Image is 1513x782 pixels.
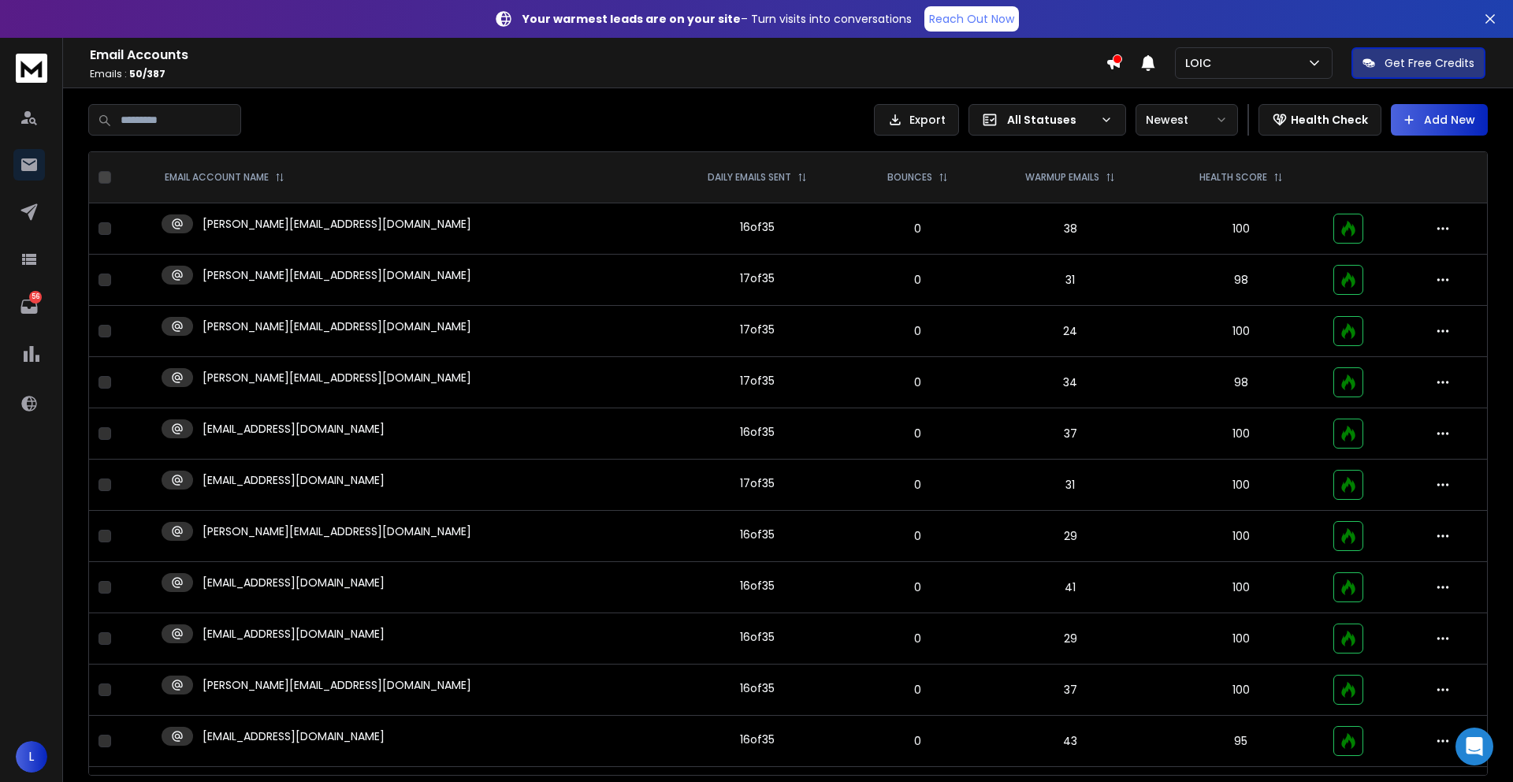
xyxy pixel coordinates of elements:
p: – Turn visits into conversations [522,11,912,27]
p: All Statuses [1007,112,1094,128]
td: 100 [1158,613,1324,665]
td: 98 [1158,255,1324,306]
button: Get Free Credits [1351,47,1485,79]
p: WARMUP EMAILS [1025,171,1099,184]
td: 43 [983,716,1158,767]
td: 100 [1158,203,1324,255]
p: 0 [861,733,973,749]
p: [EMAIL_ADDRESS][DOMAIN_NAME] [203,728,385,744]
div: 16 of 35 [740,424,775,440]
button: Health Check [1258,104,1381,136]
button: Newest [1136,104,1238,136]
div: 16 of 35 [740,578,775,594]
h1: Email Accounts [90,46,1106,65]
td: 100 [1158,408,1324,460]
td: 100 [1158,511,1324,562]
button: L [16,741,47,773]
a: Reach Out Now [924,6,1019,32]
p: 0 [861,682,973,698]
p: 0 [861,272,973,288]
p: [PERSON_NAME][EMAIL_ADDRESS][DOMAIN_NAME] [203,216,471,232]
div: 17 of 35 [740,270,775,286]
td: 98 [1158,357,1324,408]
a: 56 [13,291,45,322]
p: 0 [861,528,973,544]
td: 29 [983,511,1158,562]
p: [EMAIL_ADDRESS][DOMAIN_NAME] [203,575,385,590]
div: 17 of 35 [740,373,775,389]
td: 37 [983,408,1158,460]
div: 16 of 35 [740,219,775,235]
strong: Your warmest leads are on your site [522,11,741,27]
div: 16 of 35 [740,732,775,747]
td: 34 [983,357,1158,408]
div: 16 of 35 [740,680,775,696]
p: Reach Out Now [929,11,1014,27]
p: [EMAIL_ADDRESS][DOMAIN_NAME] [203,626,385,642]
img: logo [16,54,47,83]
div: 17 of 35 [740,322,775,337]
p: BOUNCES [887,171,932,184]
div: 16 of 35 [740,527,775,542]
td: 100 [1158,306,1324,357]
p: 56 [29,291,42,303]
div: 17 of 35 [740,475,775,491]
td: 38 [983,203,1158,255]
p: 0 [861,426,973,441]
td: 41 [983,562,1158,613]
td: 29 [983,613,1158,665]
td: 24 [983,306,1158,357]
p: [PERSON_NAME][EMAIL_ADDRESS][DOMAIN_NAME] [203,370,471,385]
p: [PERSON_NAME][EMAIL_ADDRESS][DOMAIN_NAME] [203,267,471,283]
td: 100 [1158,665,1324,716]
span: 50 / 387 [129,67,165,80]
p: 0 [861,477,973,493]
p: Emails : [90,68,1106,80]
td: 31 [983,255,1158,306]
div: 16 of 35 [740,629,775,645]
p: 0 [861,579,973,595]
td: 31 [983,460,1158,511]
p: [PERSON_NAME][EMAIL_ADDRESS][DOMAIN_NAME] [203,677,471,693]
p: DAILY EMAILS SENT [708,171,791,184]
p: 0 [861,631,973,646]
td: 95 [1158,716,1324,767]
p: 0 [861,221,973,236]
p: [PERSON_NAME][EMAIL_ADDRESS][DOMAIN_NAME] [203,523,471,539]
p: [PERSON_NAME][EMAIL_ADDRESS][DOMAIN_NAME] [203,318,471,334]
td: 37 [983,665,1158,716]
p: [EMAIL_ADDRESS][DOMAIN_NAME] [203,421,385,437]
p: Get Free Credits [1385,55,1474,71]
td: 100 [1158,562,1324,613]
div: EMAIL ACCOUNT NAME [165,171,284,184]
div: Open Intercom Messenger [1455,728,1493,765]
p: 0 [861,323,973,339]
p: [EMAIL_ADDRESS][DOMAIN_NAME] [203,472,385,488]
button: Add New [1391,104,1488,136]
p: Health Check [1291,112,1368,128]
td: 100 [1158,460,1324,511]
p: 0 [861,374,973,390]
p: LOIC [1185,55,1217,71]
button: Export [874,104,959,136]
p: HEALTH SCORE [1199,171,1267,184]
